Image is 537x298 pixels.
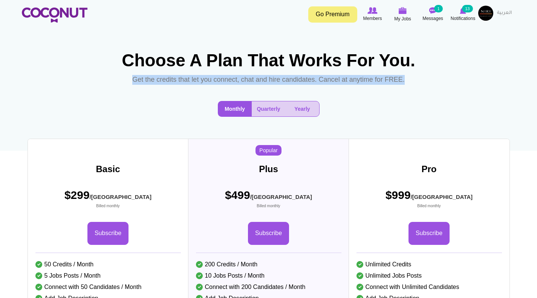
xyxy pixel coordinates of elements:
[286,101,319,116] button: Yearly
[386,187,473,209] span: $999
[129,74,407,86] p: Get the credits that let you connect, chat and hire candidates. Cancel at anytime for FREE.
[87,222,129,245] a: Subscribe
[118,51,419,70] h1: Choose A Plan That Works For You.
[388,6,418,23] a: My Jobs My Jobs
[356,281,502,293] li: Connect with Unlimited Candidates
[196,281,341,293] li: Connect with 200 Candidates / Month
[356,259,502,270] li: Unlimited Credits
[248,222,289,245] a: Subscribe
[394,15,411,23] span: My Jobs
[225,187,312,209] span: $499
[28,164,188,174] h3: Basic
[22,8,87,23] img: Home
[196,259,341,270] li: 200 Credits / Month
[196,270,341,281] li: 10 Jobs Posts / Month
[349,164,509,174] h3: Pro
[250,194,312,200] sub: /[GEOGRAPHIC_DATA]
[411,194,473,200] sub: /[GEOGRAPHIC_DATA]
[363,15,382,22] span: Members
[356,270,502,281] li: Unlimited Jobs Posts
[90,194,151,200] sub: /[GEOGRAPHIC_DATA]
[448,6,478,23] a: Notifications Notifications 13
[399,7,407,14] img: My Jobs
[462,5,473,12] small: 13
[358,6,388,23] a: Browse Members Members
[460,7,466,14] img: Notifications
[64,203,151,209] small: Billed monthly
[429,7,437,14] img: Messages
[64,187,151,209] span: $299
[255,145,281,156] span: Popular
[493,6,516,21] a: العربية
[422,15,443,22] span: Messages
[418,6,448,23] a: Messages Messages 1
[386,203,473,209] small: Billed monthly
[367,7,377,14] img: Browse Members
[218,101,252,116] button: Monthly
[451,15,475,22] span: Notifications
[225,203,312,209] small: Billed monthly
[434,5,442,12] small: 1
[35,259,181,270] li: 50 Credits / Month
[308,6,357,23] a: Go Premium
[252,101,286,116] button: Quarterly
[188,164,349,174] h3: Plus
[408,222,450,245] a: Subscribe
[35,270,181,281] li: 5 Jobs Posts / Month
[35,281,181,293] li: Connect with 50 Candidates / Month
